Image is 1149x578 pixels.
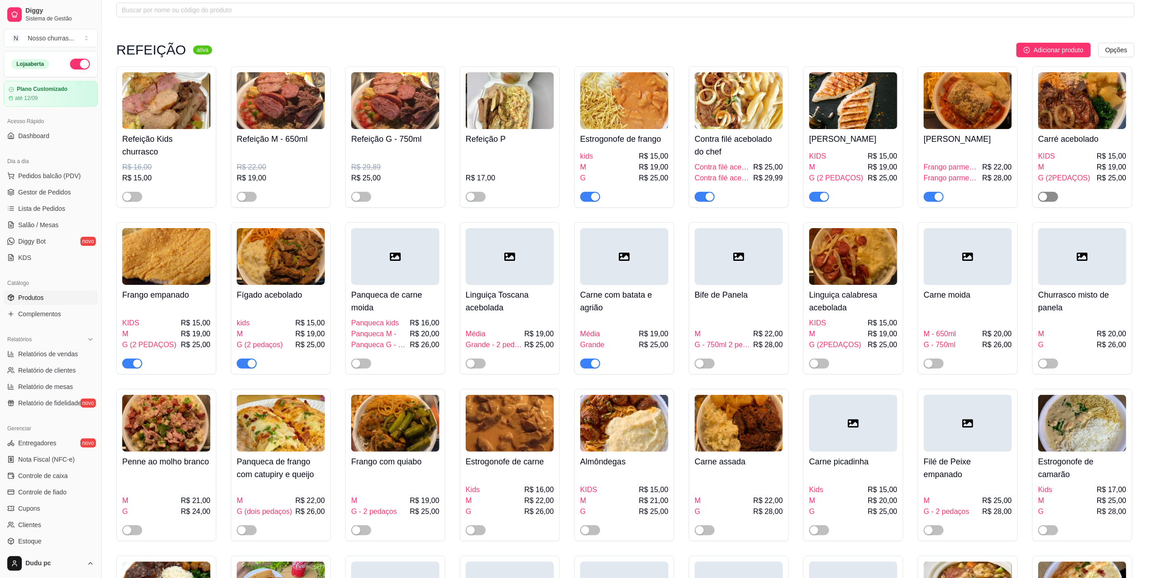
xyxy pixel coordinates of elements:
[18,188,71,197] span: Gestor de Pedidos
[753,173,783,184] span: R$ 29,99
[868,318,897,329] span: R$ 15,00
[639,339,668,350] span: R$ 25,00
[466,455,554,468] h4: Estrogonofe de carne
[580,173,586,184] span: G
[18,237,46,246] span: Diggy Bot
[237,455,325,481] h4: Panqueca de frango com catupiry e queijo
[193,45,212,55] sup: ativa
[753,329,783,339] span: R$ 22,00
[15,95,38,102] article: até 12/09
[295,339,325,350] span: R$ 25,00
[18,309,61,319] span: Complementos
[695,72,783,129] img: product-image
[868,495,897,506] span: R$ 20,00
[580,455,668,468] h4: Almôndegas
[868,329,897,339] span: R$ 19,00
[4,436,98,450] a: Entregadoresnovo
[639,173,668,184] span: R$ 25,00
[70,59,90,70] button: Alterar Status
[351,329,397,339] span: Panqueca M -
[237,495,243,506] span: M
[237,329,243,339] span: M
[4,81,98,107] a: Plano Customizadoaté 12/09
[18,438,56,448] span: Entregadores
[4,129,98,143] a: Dashboard
[466,133,554,145] h4: Refeição P
[524,506,554,517] span: R$ 26,00
[809,173,863,184] span: G (2 PEDAÇOS)
[924,162,980,173] span: Frango parmegiana M
[809,162,815,173] span: M
[1034,45,1084,55] span: Adicionar produto
[1098,43,1134,57] button: Opções
[466,484,480,495] span: Kids
[122,173,210,184] div: R$ 15,00
[695,339,751,350] span: G - 750ml 2 pedaços
[351,506,397,517] span: G - 2 pedaços
[181,318,210,329] span: R$ 15,00
[466,506,471,517] span: G
[580,72,668,129] img: product-image
[580,162,586,173] span: M
[4,250,98,265] a: KDS
[4,290,98,305] a: Produtos
[982,339,1012,350] span: R$ 26,00
[18,204,65,213] span: Lista de Pedidos
[122,228,210,285] img: product-image
[351,289,439,314] h4: Panqueca de carne moida
[524,329,554,339] span: R$ 19,00
[4,518,98,532] a: Clientes
[1097,173,1126,184] span: R$ 25,00
[116,45,186,55] h3: REFEIÇÃO
[982,329,1012,339] span: R$ 20,00
[181,506,210,517] span: R$ 24,00
[924,455,1012,481] h4: Filé de Peixe empanado
[122,329,128,339] span: M
[695,395,783,452] img: product-image
[237,339,283,350] span: G (2 pedaços)
[695,495,701,506] span: M
[295,318,325,329] span: R$ 15,00
[4,553,98,574] button: Dudu pc
[1024,47,1030,53] span: plus-circle
[753,495,783,506] span: R$ 22,00
[580,495,586,506] span: M
[410,339,439,350] span: R$ 26,00
[695,506,700,517] span: G
[237,173,325,184] div: R$ 19,00
[753,162,783,173] span: R$ 25,00
[122,72,210,129] img: product-image
[809,228,897,285] img: product-image
[809,339,861,350] span: G (2PEDAÇOS)
[18,366,76,375] span: Relatório de clientes
[18,293,44,302] span: Produtos
[295,329,325,339] span: R$ 19,00
[122,133,210,158] h4: Refeição Kids churrasco
[18,537,41,546] span: Estoque
[1038,173,1090,184] span: G (2PEDAÇOS)
[181,329,210,339] span: R$ 19,00
[1016,43,1091,57] button: Adicionar produto
[4,534,98,548] a: Estoque
[580,289,668,314] h4: Carne com batata e agrião
[4,421,98,436] div: Gerenciar
[580,395,668,452] img: product-image
[122,495,128,506] span: M
[351,495,357,506] span: M
[25,15,94,22] span: Sistema de Gestão
[18,171,81,180] span: Pedidos balcão (PDV)
[753,339,783,350] span: R$ 28,00
[868,162,897,173] span: R$ 19,00
[924,329,956,339] span: M - 650ml
[868,151,897,162] span: R$ 15,00
[18,488,67,497] span: Controle de fiado
[1097,495,1126,506] span: R$ 25,00
[122,395,210,452] img: product-image
[868,173,897,184] span: R$ 25,00
[1097,329,1126,339] span: R$ 20,00
[1038,495,1044,506] span: M
[4,485,98,499] a: Controle de fiado
[18,455,75,464] span: Nota Fiscal (NFC-e)
[351,133,439,145] h4: Refeição G - 750ml
[580,484,597,495] span: KIDS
